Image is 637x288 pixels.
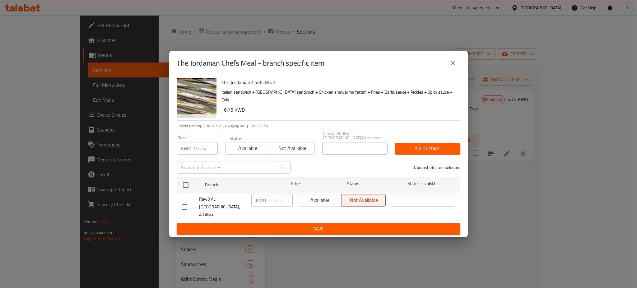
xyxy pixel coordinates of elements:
button: close [445,56,460,71]
button: Not available [270,142,314,155]
p: 0 branche(s) are selected [414,164,460,170]
p: Current time in [GEOGRAPHIC_DATA] is [DATE] 1:09:26 PM [177,123,460,129]
input: Please enter price [268,194,293,207]
button: Available [225,142,270,155]
span: Status is valid till [391,180,455,188]
span: Status [321,180,386,188]
span: Not available [272,144,312,153]
span: Raw3 AL [GEOGRAPHIC_DATA], Adailiya [199,195,246,219]
p: KWD [256,197,266,204]
span: Available [228,144,267,153]
p: Italian sandwich + [GEOGRAPHIC_DATA] sandwich + Chicken shawarma fattah + Fries + Garlic sauce + ... [221,88,455,104]
span: Bulk update [400,145,455,153]
input: Search in branches [177,161,276,174]
span: Save [182,225,455,233]
button: Bulk update [395,143,460,155]
p: KWD [181,145,191,152]
h6: The Jordanian Chefs Meal [221,78,455,87]
h6: 6.75 KWD [224,105,455,114]
button: Save [177,223,460,235]
img: The Jordanian Chefs Meal [177,78,216,118]
input: Please enter price [194,142,218,155]
span: Price [275,180,316,188]
span: Branch [205,181,270,189]
h2: The Jordanian Chefs Meal - branch specific item [177,58,324,68]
